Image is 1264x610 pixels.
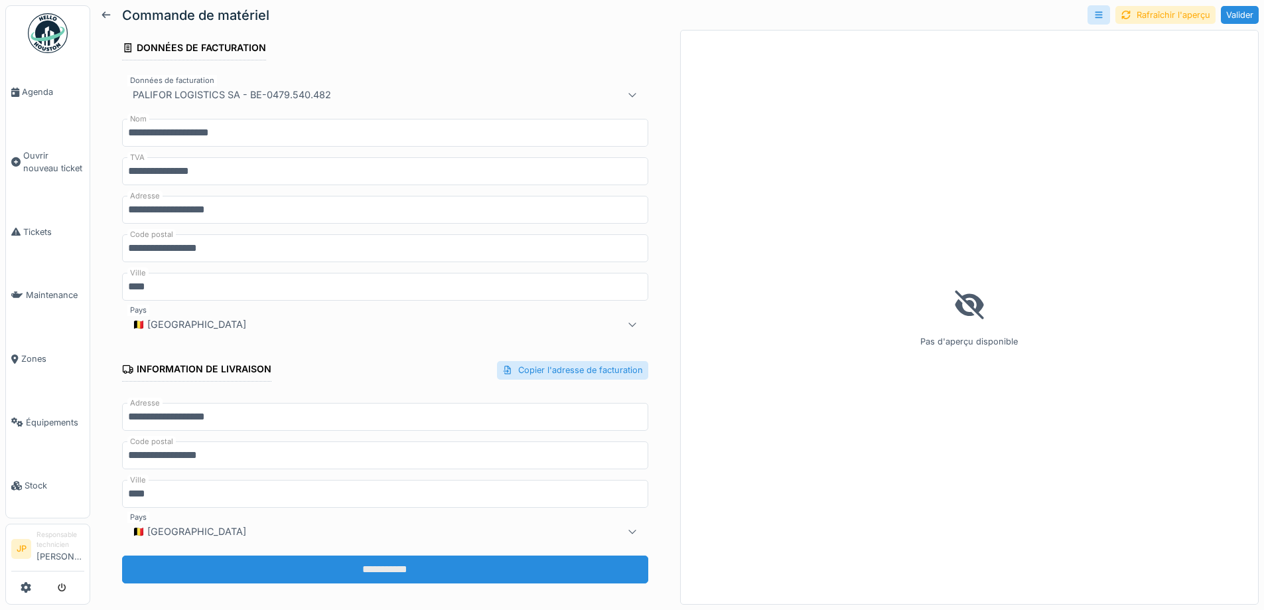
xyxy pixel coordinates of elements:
[26,416,84,429] span: Équipements
[6,124,90,200] a: Ouvrir nouveau ticket
[11,530,84,572] a: JP Responsable technicien[PERSON_NAME]
[127,524,251,540] div: 🇧🇪 [GEOGRAPHIC_DATA]
[23,226,84,238] span: Tickets
[6,391,90,455] a: Équipements
[127,267,149,279] label: Ville
[127,191,163,202] label: Adresse
[127,87,336,103] div: PALIFOR LOGISTICS SA - BE-0479.540.482
[22,86,84,98] span: Agenda
[1115,6,1216,24] div: Rafraîchir l'aperçu
[127,512,149,523] label: Pays
[11,539,31,559] li: JP
[127,398,163,409] label: Adresse
[6,327,90,391] a: Zones
[1221,6,1259,24] div: Valider
[25,479,84,492] span: Stock
[6,60,90,124] a: Agenda
[680,30,1259,605] div: Pas d'aperçu disponible
[127,317,251,333] div: 🇧🇪 [GEOGRAPHIC_DATA]
[21,352,84,365] span: Zones
[122,38,266,60] div: Données de facturation
[28,13,68,53] img: Badge_color-CXgf-gQk.svg
[23,149,84,175] span: Ouvrir nouveau ticket
[6,454,90,518] a: Stock
[36,530,84,550] div: Responsable technicien
[497,361,648,379] div: Copier l'adresse de facturation
[36,530,84,568] li: [PERSON_NAME]
[127,305,149,316] label: Pays
[127,152,147,163] label: TVA
[122,359,271,382] div: Information de livraison
[6,200,90,264] a: Tickets
[127,436,176,447] label: Code postal
[127,475,149,486] label: Ville
[127,114,149,125] label: Nom
[122,7,269,23] h5: Commande de matériel
[6,264,90,327] a: Maintenance
[127,229,176,240] label: Code postal
[26,289,84,301] span: Maintenance
[127,75,217,86] label: Données de facturation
